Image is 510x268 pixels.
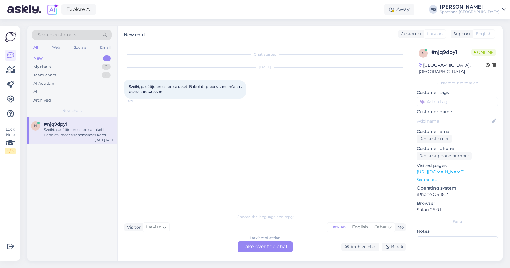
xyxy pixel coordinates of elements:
[417,185,498,191] p: Operating system
[471,49,496,56] span: Online
[250,235,280,241] div: Latvian to Latvian
[129,84,243,94] span: Sveiki, pasūtīju preci tenisa raketi Babolat- preces saņemšanas kods : 1000485598
[44,127,113,138] div: Sveiki, pasūtīju preci tenisa raketi Babolat- preces saņemšanas kods : 1000485598
[238,241,293,252] div: Take over the chat
[124,214,406,220] div: Choose the language and reply
[33,64,51,70] div: My chats
[349,223,371,232] div: English
[476,31,491,37] span: English
[124,30,145,38] label: New chat
[440,5,506,14] a: [PERSON_NAME]Sportland [GEOGRAPHIC_DATA]
[422,51,425,55] span: n
[102,72,110,78] div: 0
[5,127,16,154] div: Look Here
[146,224,161,231] span: Latvian
[99,44,112,51] div: Email
[417,228,498,235] p: Notes
[44,121,68,127] span: #njq9dpy1
[417,219,498,224] div: Extra
[124,52,406,57] div: Chat started
[417,200,498,207] p: Browser
[429,5,437,14] div: PB
[61,4,96,15] a: Explore AI
[33,55,43,61] div: New
[440,5,500,9] div: [PERSON_NAME]
[427,31,443,37] span: Latvian
[374,224,387,230] span: Other
[419,62,486,75] div: [GEOGRAPHIC_DATA], [GEOGRAPHIC_DATA]
[95,138,113,142] div: [DATE] 14:21
[73,44,87,51] div: Socials
[417,207,498,213] p: Safari 26.0.1
[417,80,498,86] div: Customer information
[5,148,16,154] div: 2 / 3
[33,81,56,87] div: AI Assistant
[103,55,110,61] div: 1
[124,64,406,70] div: [DATE]
[62,108,82,113] span: New chats
[451,31,471,37] div: Support
[417,128,498,135] p: Customer email
[32,44,39,51] div: All
[341,243,379,251] div: Archive chat
[417,145,498,152] p: Customer phone
[431,49,471,56] div: # njq9dpy1
[33,97,51,103] div: Archived
[417,97,498,106] input: Add a tag
[417,118,491,124] input: Add name
[417,162,498,169] p: Visited pages
[124,224,141,231] div: Visitor
[46,3,59,16] img: explore-ai
[417,177,498,183] p: See more ...
[382,243,406,251] div: Block
[33,89,39,95] div: All
[417,191,498,198] p: iPhone OS 18.7
[395,224,404,231] div: Me
[398,31,422,37] div: Customer
[327,223,349,232] div: Latvian
[33,72,56,78] div: Team chats
[417,152,472,160] div: Request phone number
[34,124,37,128] span: n
[417,109,498,115] p: Customer name
[126,99,149,103] span: 14:21
[38,32,76,38] span: Search customers
[440,9,500,14] div: Sportland [GEOGRAPHIC_DATA]
[102,64,110,70] div: 0
[51,44,61,51] div: Web
[417,169,464,175] a: [URL][DOMAIN_NAME]
[384,4,414,15] div: Away
[417,89,498,96] p: Customer tags
[417,135,452,143] div: Request email
[5,31,16,43] img: Askly Logo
